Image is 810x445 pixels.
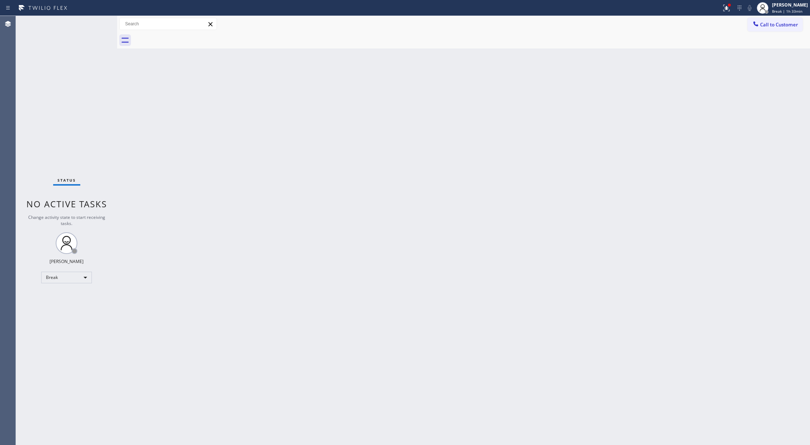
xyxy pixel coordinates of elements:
[41,272,92,283] div: Break
[772,9,802,14] span: Break | 1h 33min
[747,18,803,31] button: Call to Customer
[120,18,217,30] input: Search
[57,178,76,183] span: Status
[28,214,105,226] span: Change activity state to start receiving tasks.
[760,21,798,28] span: Call to Customer
[50,258,84,264] div: [PERSON_NAME]
[772,2,808,8] div: [PERSON_NAME]
[26,198,107,210] span: No active tasks
[745,3,755,13] button: Mute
